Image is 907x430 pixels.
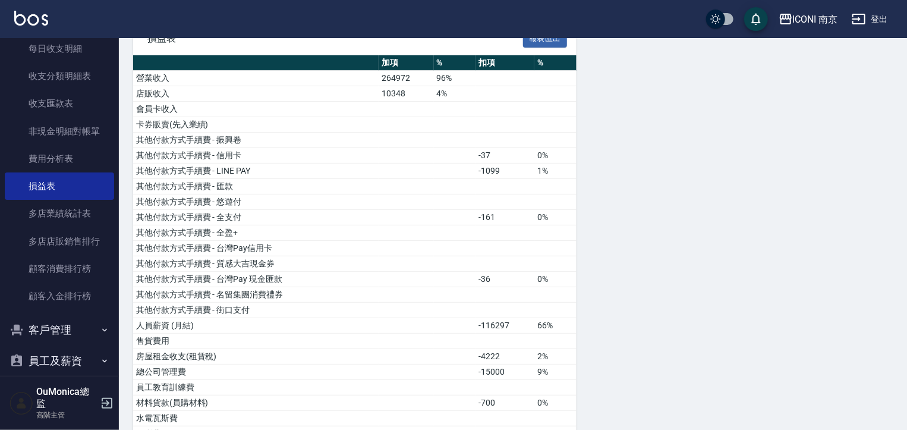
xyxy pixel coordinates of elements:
a: 多店店販銷售排行 [5,228,114,255]
td: 員工教育訓練費 [133,380,379,396]
img: Person [10,391,33,415]
td: 其他付款方式手續費 - 全支付 [133,210,379,225]
th: 加項 [379,55,434,71]
a: 每日收支明細 [5,35,114,62]
td: 房屋租金收支(租賃稅) [133,349,379,365]
td: 水電瓦斯費 [133,411,379,426]
a: 多店業績統計表 [5,200,114,227]
td: 其他付款方式手續費 - 振興卷 [133,133,379,148]
a: 顧客入金排行榜 [5,283,114,310]
td: 1% [534,164,576,179]
td: 其他付款方式手續費 - 質感大吉現金券 [133,256,379,272]
td: 其他付款方式手續費 - 信用卡 [133,148,379,164]
a: 收支匯款表 [5,90,114,117]
td: 材料貨款(員購材料) [133,396,379,411]
td: 2% [534,349,576,365]
td: 其他付款方式手續費 - 街口支付 [133,303,379,318]
td: -700 [475,396,534,411]
td: -1099 [475,164,534,179]
a: 費用分析表 [5,145,114,172]
td: 264972 [379,71,434,86]
th: % [534,55,576,71]
img: Logo [14,11,48,26]
a: 非現金明細對帳單 [5,118,114,145]
td: 其他付款方式手續費 - 台灣Pay 現金匯款 [133,272,379,287]
button: 客戶管理 [5,315,114,346]
td: 其他付款方式手續費 - 名留集團消費禮券 [133,287,379,303]
td: -15000 [475,365,534,380]
td: 其他付款方式手續費 - 台灣Pay信用卡 [133,241,379,256]
td: 總公司管理費 [133,365,379,380]
a: 顧客消費排行榜 [5,255,114,283]
td: -4222 [475,349,534,365]
td: 其他付款方式手續費 - 全盈+ [133,225,379,241]
div: ICONI 南京 [793,12,838,27]
td: 店販收入 [133,86,379,102]
td: 0% [534,272,576,287]
td: 卡券販賣(先入業績) [133,117,379,133]
td: 營業收入 [133,71,379,86]
td: 人員薪資 (月結) [133,318,379,334]
button: 登出 [847,8,893,30]
button: 員工及薪資 [5,346,114,376]
a: 損益表 [5,172,114,200]
td: 會員卡收入 [133,102,379,117]
td: 其他付款方式手續費 - LINE PAY [133,164,379,179]
td: 售貨費用 [133,334,379,349]
button: save [744,7,768,31]
td: 0% [534,148,576,164]
h5: OuMonica總監 [36,386,97,410]
th: % [434,55,475,71]
button: ICONI 南京 [774,7,843,32]
button: 報表匯出 [523,30,567,48]
td: 66% [534,318,576,334]
th: 扣項 [475,55,534,71]
a: 收支分類明細表 [5,62,114,90]
td: 10348 [379,86,434,102]
td: -37 [475,148,534,164]
td: 0% [534,210,576,225]
td: 其他付款方式手續費 - 悠遊付 [133,194,379,210]
td: 4% [434,86,475,102]
td: 0% [534,396,576,411]
p: 高階主管 [36,410,97,420]
td: 96% [434,71,475,86]
span: 損益表 [147,33,523,45]
a: 報表匯出 [523,32,567,43]
td: 其他付款方式手續費 - 匯款 [133,179,379,194]
td: -161 [475,210,534,225]
td: -36 [475,272,534,287]
td: -116297 [475,318,534,334]
td: 9% [534,365,576,380]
